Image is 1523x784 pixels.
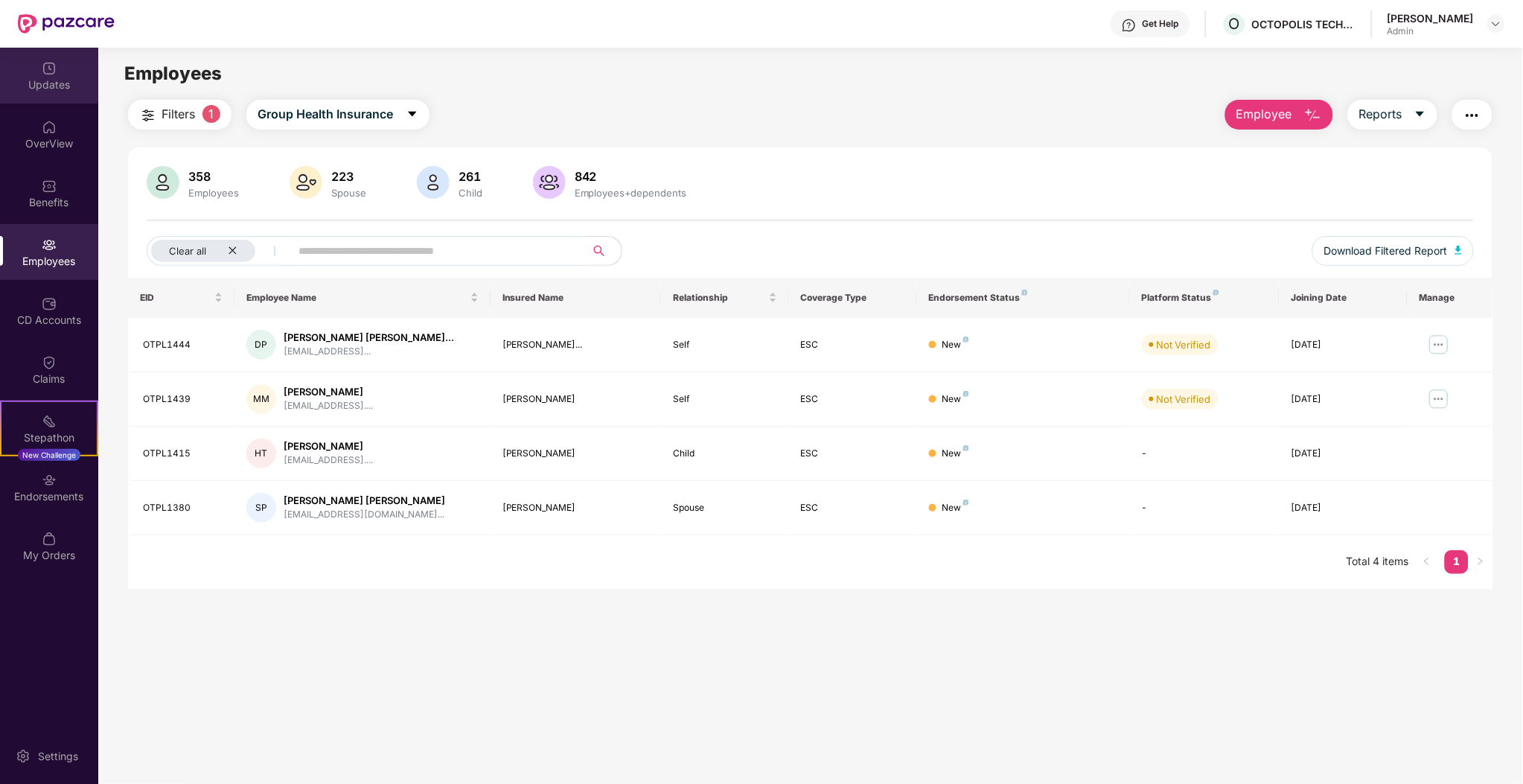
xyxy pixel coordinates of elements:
div: [PERSON_NAME]... [502,338,649,352]
img: svg+xml;base64,PHN2ZyB4bWxucz0iaHR0cDovL3d3dy53My5vcmcvMjAwMC9zdmciIHdpZHRoPSI4IiBoZWlnaHQ9IjgiIH... [963,391,969,397]
img: svg+xml;base64,PHN2ZyBpZD0iSGVscC0zMngzMiIgeG1sbnM9Imh0dHA6Ly93d3cudzMub3JnLzIwMDAvc3ZnIiB3aWR0aD... [1122,18,1137,33]
div: [PERSON_NAME] [1388,11,1474,25]
img: svg+xml;base64,PHN2ZyBpZD0iQ2xhaW0iIHhtbG5zPSJodHRwOi8vd3d3LnczLm9yZy8yMDAwL3N2ZyIgd2lkdGg9IjIwIi... [42,355,57,370]
li: Total 4 items [1347,550,1409,574]
img: svg+xml;base64,PHN2ZyB4bWxucz0iaHR0cDovL3d3dy53My5vcmcvMjAwMC9zdmciIHdpZHRoPSI4IiBoZWlnaHQ9IjgiIH... [1022,290,1028,296]
div: New [942,447,969,461]
div: MM [246,384,276,414]
span: Group Health Insurance [258,105,393,124]
button: Download Filtered Report [1312,236,1475,266]
img: svg+xml;base64,PHN2ZyB4bWxucz0iaHR0cDovL3d3dy53My5vcmcvMjAwMC9zdmciIHdpZHRoPSI4IiBoZWlnaHQ9IjgiIH... [963,445,969,451]
img: svg+xml;base64,PHN2ZyBpZD0iRHJvcGRvd24tMzJ4MzIiIHhtbG5zPSJodHRwOi8vd3d3LnczLm9yZy8yMDAwL3N2ZyIgd2... [1490,18,1502,30]
div: [PERSON_NAME] [502,447,649,461]
div: [EMAIL_ADDRESS].... [284,453,373,468]
div: 223 [328,169,369,184]
div: Self [673,338,777,352]
img: svg+xml;base64,PHN2ZyB4bWxucz0iaHR0cDovL3d3dy53My5vcmcvMjAwMC9zdmciIHhtbG5zOnhsaW5rPSJodHRwOi8vd3... [290,166,322,199]
div: Employees+dependents [572,187,690,199]
span: right [1476,557,1485,566]
button: left [1415,550,1439,574]
div: [PERSON_NAME] [502,501,649,515]
img: svg+xml;base64,PHN2ZyB4bWxucz0iaHR0cDovL3d3dy53My5vcmcvMjAwMC9zdmciIHdpZHRoPSIyMSIgaGVpZ2h0PSIyMC... [42,414,57,429]
th: Relationship [661,278,789,318]
div: OTPL1444 [143,338,223,352]
div: [PERSON_NAME] [PERSON_NAME]... [284,331,454,345]
img: svg+xml;base64,PHN2ZyB4bWxucz0iaHR0cDovL3d3dy53My5vcmcvMjAwMC9zdmciIHdpZHRoPSIyNCIgaGVpZ2h0PSIyNC... [139,106,157,124]
div: [DATE] [1291,338,1396,352]
div: [DATE] [1291,447,1396,461]
span: Download Filtered Report [1324,243,1448,259]
div: ESC [801,447,905,461]
div: OTPL1380 [143,501,223,515]
li: Next Page [1469,550,1492,574]
div: OCTOPOLIS TECHNOLOGIES PRIVATE LIMITED [1252,17,1356,31]
div: Self [673,392,777,407]
div: Child [673,447,777,461]
span: search [585,245,614,257]
div: Child [456,187,485,199]
div: [EMAIL_ADDRESS]... [284,345,454,359]
div: [PERSON_NAME] [PERSON_NAME] [284,494,445,508]
div: ESC [801,501,905,515]
div: 261 [456,169,485,184]
div: Admin [1388,25,1474,37]
span: 1 [202,105,220,123]
span: O [1229,15,1240,33]
div: [PERSON_NAME] [502,392,649,407]
div: [EMAIL_ADDRESS][DOMAIN_NAME]... [284,508,445,522]
div: ESC [801,392,905,407]
button: Filters1 [128,100,232,130]
div: Employees [185,187,242,199]
div: New Challenge [18,449,80,461]
div: Not Verified [1157,337,1211,352]
img: New Pazcare Logo [18,14,115,34]
button: search [585,236,622,266]
img: manageButton [1427,333,1451,357]
img: svg+xml;base64,PHN2ZyB4bWxucz0iaHR0cDovL3d3dy53My5vcmcvMjAwMC9zdmciIHhtbG5zOnhsaW5rPSJodHRwOi8vd3... [1455,246,1463,255]
span: close [228,246,237,255]
img: svg+xml;base64,PHN2ZyB4bWxucz0iaHR0cDovL3d3dy53My5vcmcvMjAwMC9zdmciIHhtbG5zOnhsaW5rPSJodHRwOi8vd3... [417,166,450,199]
th: Employee Name [234,278,491,318]
span: left [1423,557,1431,566]
div: OTPL1439 [143,392,223,407]
th: Insured Name [491,278,661,318]
img: manageButton [1427,387,1451,411]
img: svg+xml;base64,PHN2ZyBpZD0iVXBkYXRlZCIgeG1sbnM9Imh0dHA6Ly93d3cudzMub3JnLzIwMDAvc3ZnIiB3aWR0aD0iMj... [42,61,57,76]
span: Clear all [169,245,206,257]
button: Reportscaret-down [1348,100,1437,130]
th: Manage [1408,278,1493,318]
div: Settings [33,749,83,764]
li: 1 [1445,550,1469,574]
button: Employee [1225,100,1333,130]
th: EID [128,278,234,318]
td: - [1130,481,1280,535]
button: right [1469,550,1492,574]
div: SP [246,493,276,523]
img: svg+xml;base64,PHN2ZyBpZD0iU2V0dGluZy0yMHgyMCIgeG1sbnM9Imh0dHA6Ly93d3cudzMub3JnLzIwMDAvc3ZnIiB3aW... [16,749,31,764]
div: [PERSON_NAME] [284,439,373,453]
td: - [1130,427,1280,481]
div: New [942,392,969,407]
img: svg+xml;base64,PHN2ZyB4bWxucz0iaHR0cDovL3d3dy53My5vcmcvMjAwMC9zdmciIHdpZHRoPSI4IiBoZWlnaHQ9IjgiIH... [963,337,969,342]
img: svg+xml;base64,PHN2ZyBpZD0iSG9tZSIgeG1sbnM9Imh0dHA6Ly93d3cudzMub3JnLzIwMDAvc3ZnIiB3aWR0aD0iMjAiIG... [42,120,57,135]
li: Previous Page [1415,550,1439,574]
img: svg+xml;base64,PHN2ZyB4bWxucz0iaHR0cDovL3d3dy53My5vcmcvMjAwMC9zdmciIHhtbG5zOnhsaW5rPSJodHRwOi8vd3... [147,166,179,199]
div: OTPL1415 [143,447,223,461]
div: ESC [801,338,905,352]
div: Platform Status [1142,292,1268,304]
span: EID [140,292,211,304]
div: Spouse [328,187,369,199]
div: 842 [572,169,690,184]
div: [PERSON_NAME] [284,385,373,399]
img: svg+xml;base64,PHN2ZyBpZD0iRW1wbG95ZWVzIiB4bWxucz0iaHR0cDovL3d3dy53My5vcmcvMjAwMC9zdmciIHdpZHRoPS... [42,238,57,252]
div: Stepathon [1,430,97,445]
div: [EMAIL_ADDRESS].... [284,399,373,413]
div: 358 [185,169,242,184]
div: [DATE] [1291,501,1396,515]
span: Employee Name [246,292,467,304]
div: New [942,338,969,352]
div: DP [246,330,276,360]
img: svg+xml;base64,PHN2ZyB4bWxucz0iaHR0cDovL3d3dy53My5vcmcvMjAwMC9zdmciIHdpZHRoPSI4IiBoZWlnaHQ9IjgiIH... [963,500,969,506]
span: Employee [1236,105,1292,124]
a: 1 [1445,550,1469,573]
